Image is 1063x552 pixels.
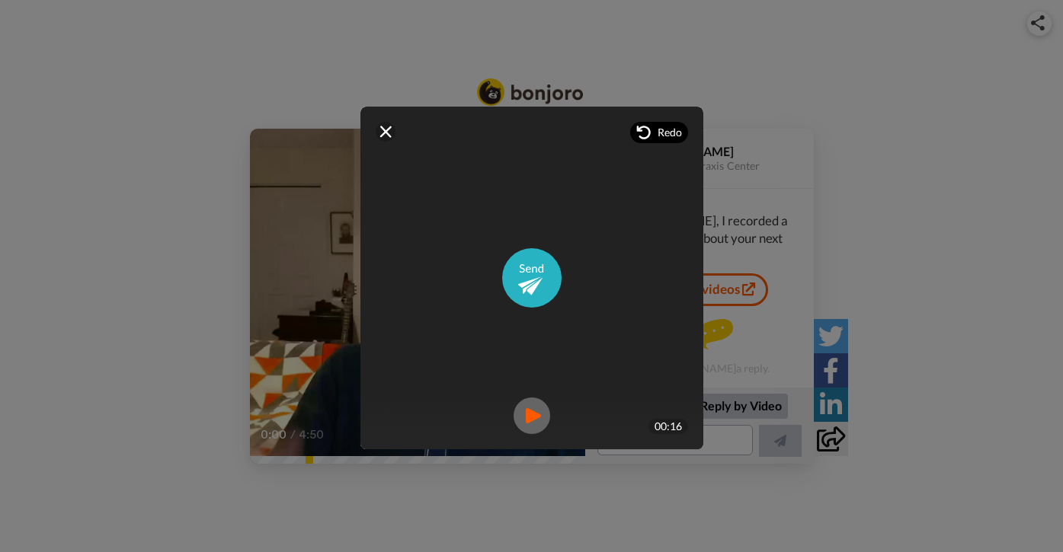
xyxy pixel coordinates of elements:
[630,122,688,143] div: Redo
[379,126,392,138] img: ic_close.svg
[502,248,562,308] img: ic_send_video.svg
[658,125,682,140] span: Redo
[514,397,550,434] img: ic_record_play.svg
[648,419,688,434] div: 00:16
